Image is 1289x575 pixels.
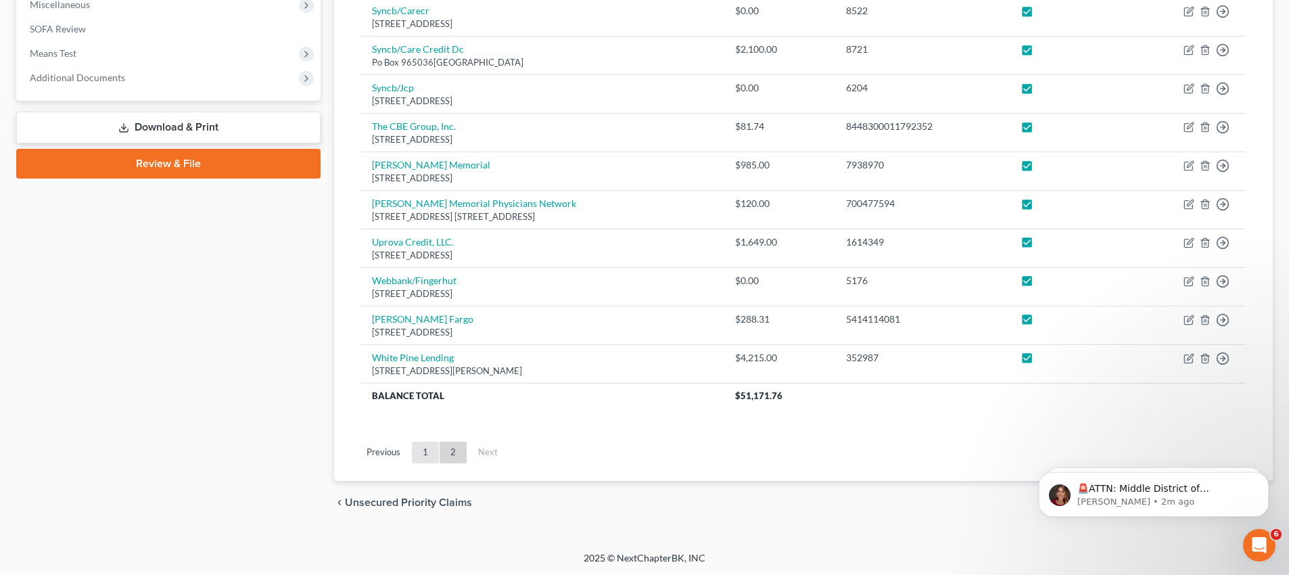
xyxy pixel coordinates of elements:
[735,235,824,249] div: $1,649.00
[372,120,456,132] a: The CBE Group, Inc.
[846,313,999,326] div: 5414114081
[372,172,714,185] div: [STREET_ADDRESS]
[345,497,472,508] span: Unsecured Priority Claims
[372,326,714,339] div: [STREET_ADDRESS]
[372,198,576,209] a: [PERSON_NAME] Memorial Physicians Network
[30,23,86,34] span: SOFA Review
[846,120,999,133] div: 8448300011792352
[846,197,999,210] div: 700477594
[372,287,714,300] div: [STREET_ADDRESS]
[372,236,454,248] a: Uprova Credit, LLC.
[372,249,714,262] div: [STREET_ADDRESS]
[372,159,490,170] a: [PERSON_NAME] Memorial
[361,383,725,407] th: Balance Total
[735,197,824,210] div: $120.00
[372,133,714,146] div: [STREET_ADDRESS]
[735,43,824,56] div: $2,100.00
[735,120,824,133] div: $81.74
[372,82,414,93] a: Syncb/Jcp
[735,351,824,365] div: $4,215.00
[372,313,473,325] a: [PERSON_NAME] Fargo
[1018,444,1289,538] iframe: Intercom notifications message
[16,149,321,179] a: Review & File
[334,497,472,508] button: chevron_left Unsecured Priority Claims
[735,313,824,326] div: $288.31
[30,72,125,83] span: Additional Documents
[846,274,999,287] div: 5176
[19,17,321,41] a: SOFA Review
[372,210,714,223] div: [STREET_ADDRESS] [STREET_ADDRESS]
[356,442,411,463] a: Previous
[372,95,714,108] div: [STREET_ADDRESS]
[735,4,824,18] div: $0.00
[1243,529,1275,561] iframe: Intercom live chat
[16,112,321,143] a: Download & Print
[372,56,714,69] div: Po Box 965036[GEOGRAPHIC_DATA]
[372,18,714,30] div: [STREET_ADDRESS]
[735,390,782,401] span: $51,171.76
[372,365,714,377] div: [STREET_ADDRESS][PERSON_NAME]
[735,274,824,287] div: $0.00
[846,235,999,249] div: 1614349
[372,43,464,55] a: Syncb/Care Credit Dc
[372,5,429,16] a: Syncb/Carecr
[846,43,999,56] div: 8721
[372,275,456,286] a: Webbank/Fingerhut
[846,4,999,18] div: 8522
[372,352,454,363] a: White Pine Lending
[846,351,999,365] div: 352987
[334,497,345,508] i: chevron_left
[1271,529,1282,540] span: 6
[846,81,999,95] div: 6204
[412,442,439,463] a: 1
[440,442,467,463] a: 2
[735,81,824,95] div: $0.00
[30,47,76,59] span: Means Test
[846,158,999,172] div: 7938970
[735,158,824,172] div: $985.00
